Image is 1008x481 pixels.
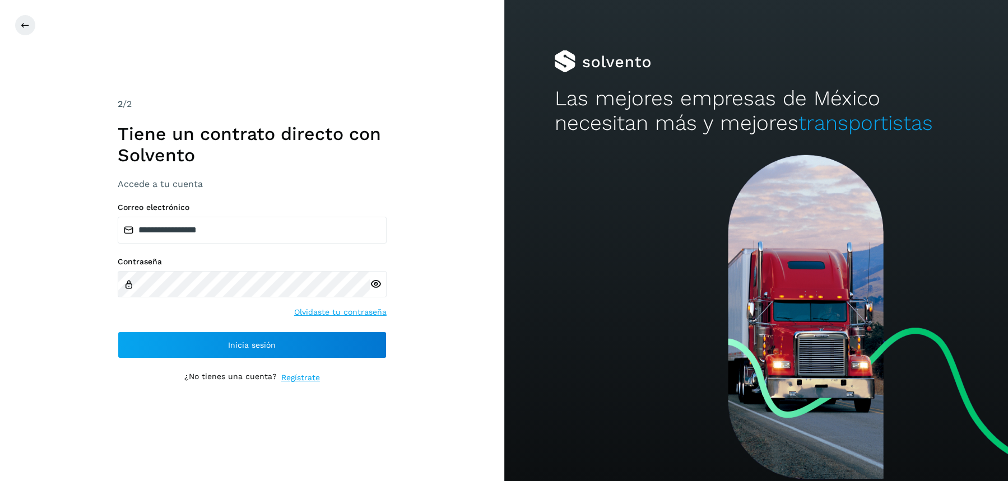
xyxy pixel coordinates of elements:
[118,203,387,212] label: Correo electrónico
[118,331,387,358] button: Inicia sesión
[184,372,277,384] p: ¿No tienes una cuenta?
[118,257,387,267] label: Contraseña
[798,111,932,135] span: transportistas
[118,123,387,166] h1: Tiene un contrato directo con Solvento
[118,179,387,189] h3: Accede a tu cuenta
[294,306,387,318] a: Olvidaste tu contraseña
[554,86,958,136] h2: Las mejores empresas de México necesitan más y mejores
[118,99,123,109] span: 2
[228,341,276,349] span: Inicia sesión
[281,372,320,384] a: Regístrate
[118,97,387,111] div: /2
